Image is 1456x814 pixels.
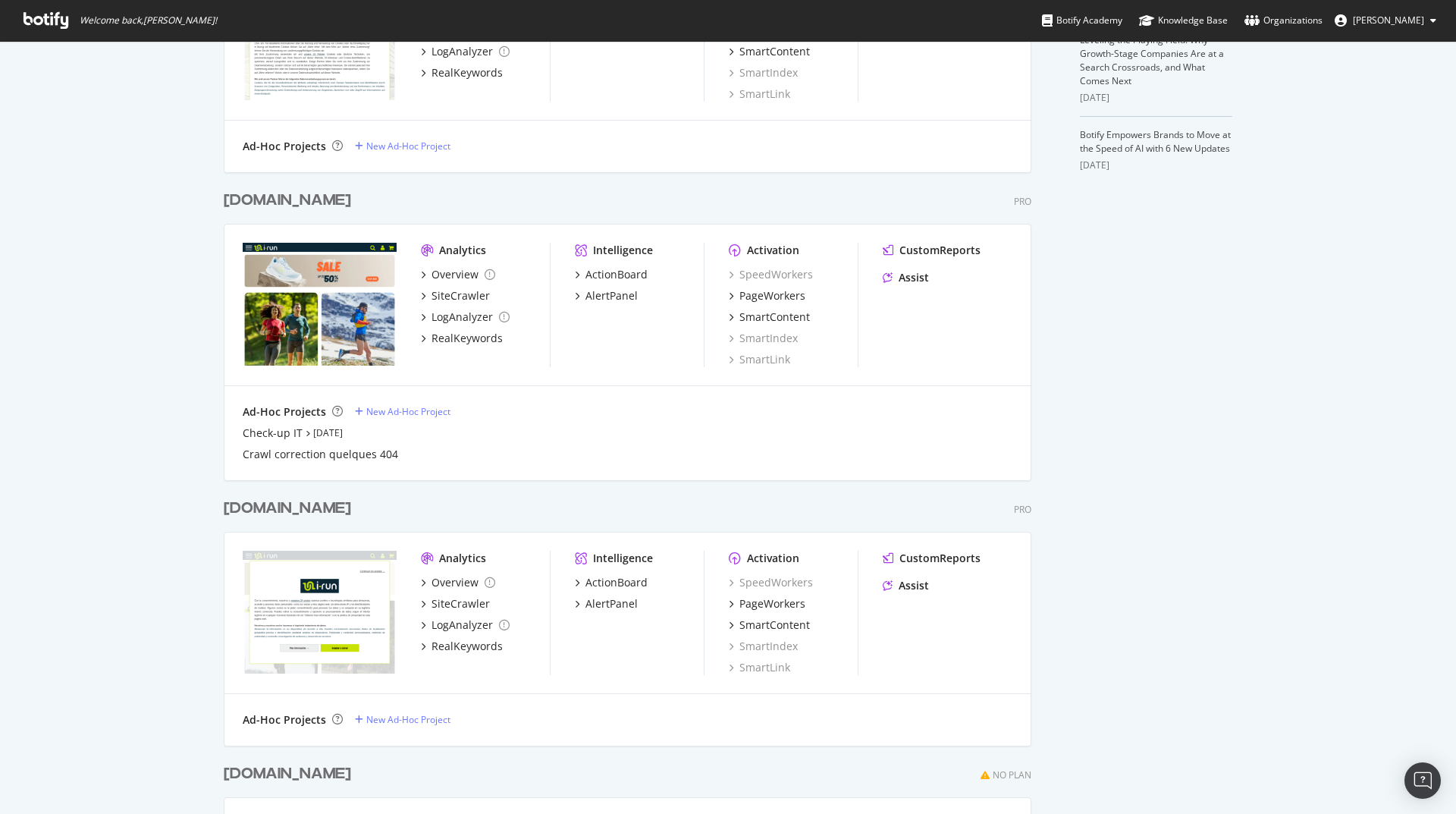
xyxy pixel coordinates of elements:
[243,404,326,420] div: Ad-Hoc Projects
[747,243,799,258] div: Activation
[80,14,217,27] span: Welcome back, [PERSON_NAME] !
[431,288,490,303] div: SiteCrawler
[366,405,450,418] div: New Ad-Hoc Project
[899,551,981,566] div: CustomReports
[729,331,798,346] a: SmartIndex
[355,713,450,726] a: New Ad-Hoc Project
[729,65,798,80] a: SmartIndex
[1244,13,1323,28] div: Organizations
[593,243,653,258] div: Intelligence
[883,270,929,285] a: Assist
[585,267,648,282] div: ActionBoard
[421,331,503,346] a: RealKeywords
[729,44,810,59] a: SmartContent
[421,267,495,282] a: Overview
[729,618,810,633] a: SmartContent
[585,575,648,590] div: ActionBoard
[224,190,357,212] a: [DOMAIN_NAME]
[593,551,653,566] div: Intelligence
[1139,13,1228,28] div: Knowledge Base
[431,44,493,59] div: LogAnalyzer
[243,447,398,462] a: Crawl correction quelques 404
[421,639,503,654] a: RealKeywords
[439,243,486,258] div: Analytics
[739,596,805,611] div: PageWorkers
[899,270,929,285] div: Assist
[729,352,790,367] a: SmartLink
[224,498,357,520] a: [DOMAIN_NAME]
[729,639,798,654] a: SmartIndex
[355,405,450,418] a: New Ad-Hoc Project
[421,596,490,611] a: SiteCrawler
[1014,195,1031,208] div: Pro
[1404,762,1441,799] div: Open Intercom Messenger
[739,44,810,59] div: SmartContent
[739,618,810,633] div: SmartContent
[224,763,351,785] div: [DOMAIN_NAME]
[421,310,510,325] a: LogAnalyzer
[224,498,351,520] div: [DOMAIN_NAME]
[585,596,638,611] div: AlertPanel
[729,86,790,102] a: SmartLink
[431,310,493,325] div: LogAnalyzer
[431,596,490,611] div: SiteCrawler
[439,551,486,566] div: Analytics
[729,575,813,590] a: SpeedWorkers
[421,65,503,80] a: RealKeywords
[1080,33,1224,87] a: Leveling the Playing Field: Why Growth-Stage Companies Are at a Search Crossroads, and What Comes...
[575,288,638,303] a: AlertPanel
[575,596,638,611] a: AlertPanel
[224,190,351,212] div: [DOMAIN_NAME]
[243,139,326,154] div: Ad-Hoc Projects
[729,660,790,675] a: SmartLink
[575,267,648,282] a: ActionBoard
[243,243,397,366] img: i-run.com
[1323,8,1448,33] button: [PERSON_NAME]
[883,578,929,593] a: Assist
[431,331,503,346] div: RealKeywords
[1080,128,1231,155] a: Botify Empowers Brands to Move at the Speed of AI with 6 New Updates
[431,618,493,633] div: LogAnalyzer
[431,65,503,80] div: RealKeywords
[224,763,357,785] a: [DOMAIN_NAME]
[243,712,326,728] div: Ad-Hoc Projects
[575,575,648,590] a: ActionBoard
[899,578,929,593] div: Assist
[431,575,479,590] div: Overview
[1080,91,1232,105] div: [DATE]
[729,310,810,325] a: SmartContent
[1042,13,1122,28] div: Botify Academy
[729,596,805,611] a: PageWorkers
[1014,503,1031,516] div: Pro
[883,243,981,258] a: CustomReports
[739,310,810,325] div: SmartContent
[899,243,981,258] div: CustomReports
[431,639,503,654] div: RealKeywords
[1080,159,1232,172] div: [DATE]
[1353,14,1424,27] span: joanna duchesne
[366,140,450,152] div: New Ad-Hoc Project
[993,768,1031,781] div: No Plan
[355,140,450,152] a: New Ad-Hoc Project
[883,551,981,566] a: CustomReports
[313,426,343,439] a: [DATE]
[729,267,813,282] a: SpeedWorkers
[431,267,479,282] div: Overview
[585,288,638,303] div: AlertPanel
[739,288,805,303] div: PageWorkers
[421,288,490,303] a: SiteCrawler
[421,575,495,590] a: Overview
[729,288,805,303] a: PageWorkers
[421,618,510,633] a: LogAnalyzer
[366,713,450,726] div: New Ad-Hoc Project
[421,44,510,59] a: LogAnalyzer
